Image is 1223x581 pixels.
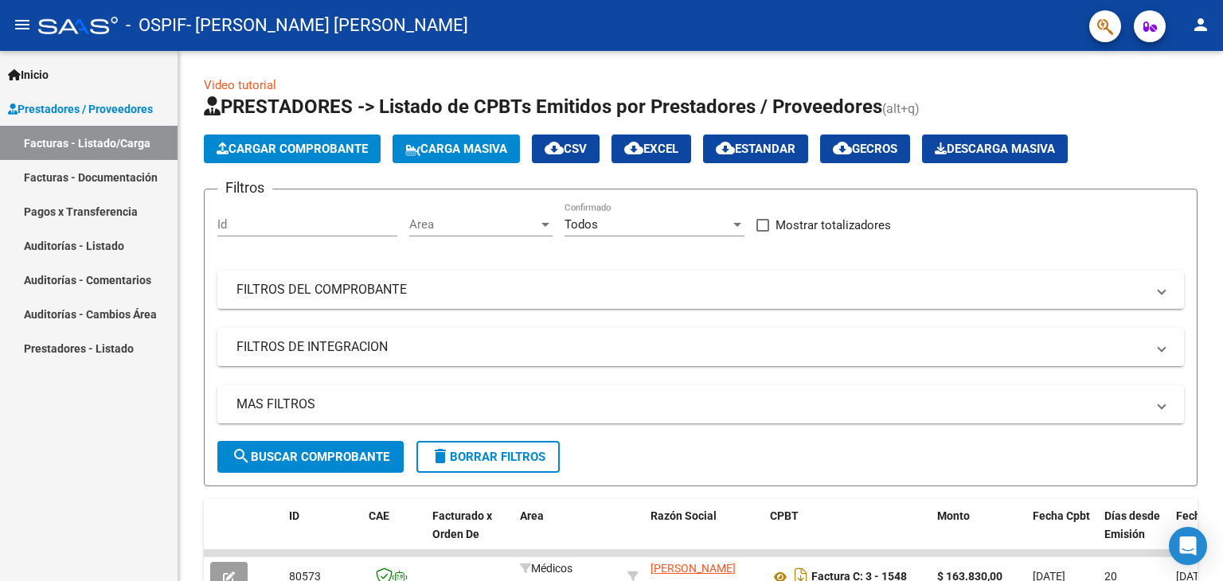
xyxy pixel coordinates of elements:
span: Fecha Cpbt [1033,509,1090,522]
span: Todos [565,217,598,232]
span: Fecha Recibido [1176,509,1221,540]
button: EXCEL [611,135,691,163]
mat-icon: delete [431,446,450,466]
mat-panel-title: FILTROS DE INTEGRACION [236,338,1146,356]
h3: Filtros [217,177,272,199]
button: Borrar Filtros [416,441,560,473]
button: Buscar Comprobante [217,441,404,473]
span: Carga Masiva [405,142,507,156]
datatable-header-cell: Area [514,499,621,569]
span: (alt+q) [882,101,920,116]
span: Prestadores / Proveedores [8,100,153,118]
span: CSV [545,142,587,156]
datatable-header-cell: Monto [931,499,1026,569]
span: Estandar [716,142,795,156]
datatable-header-cell: ID [283,499,362,569]
div: Open Intercom Messenger [1169,527,1207,565]
span: Descarga Masiva [935,142,1055,156]
mat-expansion-panel-header: MAS FILTROS [217,385,1184,423]
span: Mostrar totalizadores [776,216,891,235]
datatable-header-cell: CPBT [764,499,931,569]
span: Facturado x Orden De [432,509,492,540]
span: Area [520,509,544,522]
datatable-header-cell: Razón Social [644,499,764,569]
datatable-header-cell: CAE [362,499,426,569]
span: PRESTADORES -> Listado de CPBTs Emitidos por Prestadores / Proveedores [204,96,882,118]
mat-icon: person [1191,15,1210,34]
span: Cargar Comprobante [217,142,368,156]
datatable-header-cell: Días desde Emisión [1098,499,1170,569]
button: Carga Masiva [393,135,520,163]
span: - [PERSON_NAME] [PERSON_NAME] [186,8,468,43]
span: Inicio [8,66,49,84]
datatable-header-cell: Fecha Cpbt [1026,499,1098,569]
button: Gecros [820,135,910,163]
mat-expansion-panel-header: FILTROS DE INTEGRACION [217,328,1184,366]
button: CSV [532,135,600,163]
span: - OSPIF [126,8,186,43]
app-download-masive: Descarga masiva de comprobantes (adjuntos) [922,135,1068,163]
mat-icon: cloud_download [716,138,735,158]
span: Monto [937,509,970,522]
mat-panel-title: FILTROS DEL COMPROBANTE [236,281,1146,298]
mat-icon: menu [13,15,32,34]
span: Buscar Comprobante [232,450,389,464]
button: Cargar Comprobante [204,135,381,163]
mat-icon: cloud_download [833,138,852,158]
span: CPBT [770,509,799,522]
span: Borrar Filtros [431,450,545,464]
a: Video tutorial [204,78,276,92]
mat-icon: search [232,446,251,466]
button: Estandar [703,135,808,163]
mat-icon: cloud_download [545,138,564,158]
button: Descarga Masiva [922,135,1068,163]
span: EXCEL [624,142,678,156]
datatable-header-cell: Facturado x Orden De [426,499,514,569]
span: Gecros [833,142,897,156]
span: CAE [369,509,389,522]
mat-icon: cloud_download [624,138,643,158]
mat-expansion-panel-header: FILTROS DEL COMPROBANTE [217,271,1184,309]
span: ID [289,509,299,522]
mat-panel-title: MAS FILTROS [236,396,1146,413]
span: Días desde Emisión [1104,509,1160,540]
span: Razón Social [651,509,717,522]
span: Area [409,217,538,232]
